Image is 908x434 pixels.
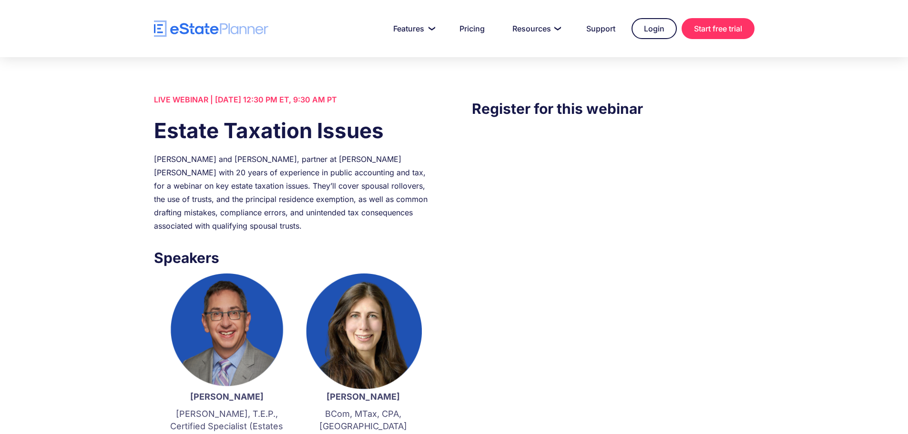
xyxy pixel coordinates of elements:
[154,247,436,269] h3: Speakers
[575,19,627,38] a: Support
[154,93,436,106] div: LIVE WEBINAR | [DATE] 12:30 PM ET, 9:30 AM PT
[190,392,264,402] strong: [PERSON_NAME]
[632,18,677,39] a: Login
[305,408,422,433] p: BCom, MTax, CPA, [GEOGRAPHIC_DATA]
[448,19,496,38] a: Pricing
[154,152,436,232] div: [PERSON_NAME] and [PERSON_NAME], partner at [PERSON_NAME] [PERSON_NAME] with 20 years of experien...
[472,98,754,120] h3: Register for this webinar
[326,392,400,402] strong: [PERSON_NAME]
[501,19,570,38] a: Resources
[154,116,436,145] h1: Estate Taxation Issues
[382,19,443,38] a: Features
[472,139,754,301] iframe: Form 0
[154,20,268,37] a: home
[682,18,755,39] a: Start free trial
